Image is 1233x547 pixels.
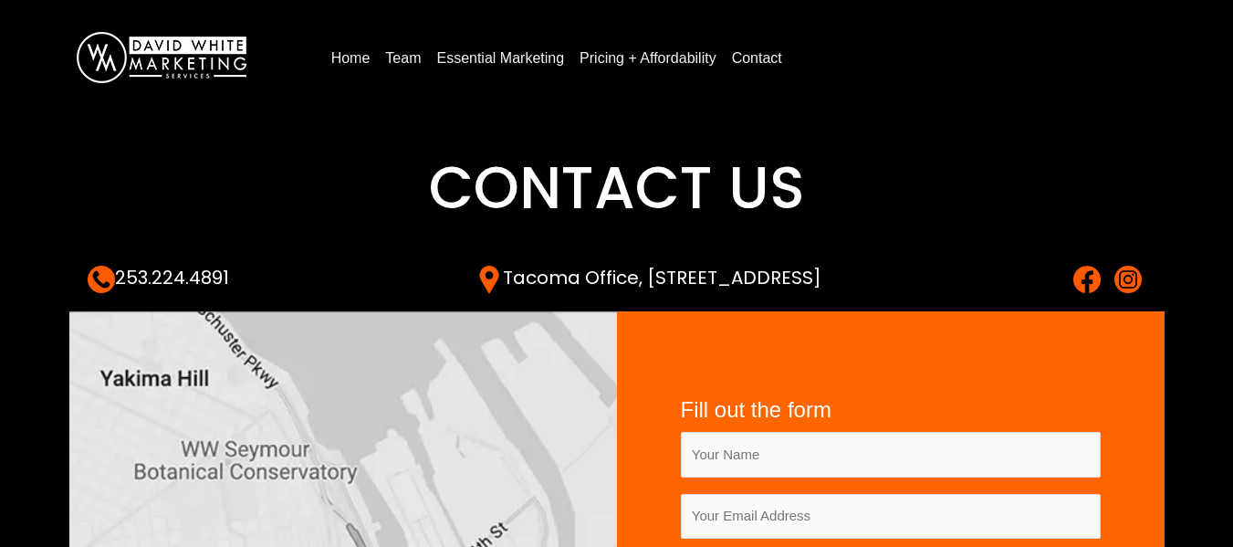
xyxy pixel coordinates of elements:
[572,44,724,73] a: Pricing + Affordability
[324,44,378,73] a: Home
[681,397,1101,424] h4: Fill out the form
[324,43,1196,73] nav: Menu
[429,147,805,228] span: Contact Us
[725,44,789,73] a: Contact
[77,32,246,83] img: DavidWhite-Marketing-Logo
[378,44,428,73] a: Team
[429,44,571,73] a: Essential Marketing
[88,265,229,290] a: 253.224.4891
[475,265,821,290] a: Tacoma Office, [STREET_ADDRESS]
[77,48,246,64] a: DavidWhite-Marketing-Logo
[681,432,1101,477] input: Your Name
